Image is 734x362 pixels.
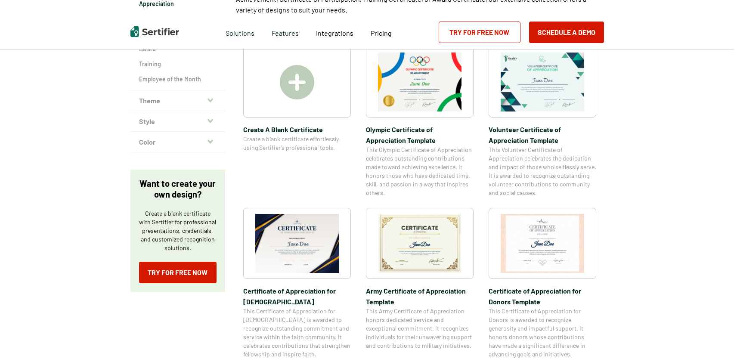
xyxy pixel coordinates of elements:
[501,214,584,273] img: Certificate of Appreciation for Donors​ Template
[691,321,734,362] iframe: Chat Widget
[316,29,353,37] span: Integrations
[366,307,474,350] span: This Army Certificate of Appreciation honors dedicated service and exceptional commitment. It rec...
[378,214,461,273] img: Army Certificate of Appreciation​ Template
[139,178,217,200] p: Want to create your own design?
[139,60,217,68] a: Training
[130,111,225,132] button: Style
[489,46,596,197] a: Volunteer Certificate of Appreciation TemplateVolunteer Certificate of Appreciation TemplateThis ...
[366,285,474,307] span: Army Certificate of Appreciation​ Template
[243,208,351,359] a: Certificate of Appreciation for Church​Certificate of Appreciation for [DEMOGRAPHIC_DATA]​This Ce...
[243,307,351,359] span: This Certificate of Appreciation for [DEMOGRAPHIC_DATA] is awarded to recognize outstanding commi...
[378,53,461,111] img: Olympic Certificate of Appreciation​ Template
[366,145,474,197] span: This Olympic Certificate of Appreciation celebrates outstanding contributions made toward achievi...
[316,27,353,37] a: Integrations
[371,27,392,37] a: Pricing
[489,145,596,197] span: This Volunteer Certificate of Appreciation celebrates the dedication and impact of those who self...
[489,285,596,307] span: Certificate of Appreciation for Donors​ Template
[366,124,474,145] span: Olympic Certificate of Appreciation​ Template
[130,90,225,111] button: Theme
[139,75,217,84] a: Employee of the Month
[130,132,225,152] button: Color
[226,27,254,37] span: Solutions
[272,27,299,37] span: Features
[371,29,392,37] span: Pricing
[366,208,474,359] a: Army Certificate of Appreciation​ TemplateArmy Certificate of Appreciation​ TemplateThis Army Cer...
[243,124,351,135] span: Create A Blank Certificate
[139,262,217,283] a: Try for Free Now
[243,135,351,152] span: Create a blank certificate effortlessly using Sertifier’s professional tools.
[255,214,339,273] img: Certificate of Appreciation for Church​
[489,307,596,359] span: This Certificate of Appreciation for Donors is awarded to recognize generosity and impactful supp...
[501,53,584,111] img: Volunteer Certificate of Appreciation Template
[439,22,520,43] a: Try for Free Now
[130,26,179,37] img: Sertifier | Digital Credentialing Platform
[489,124,596,145] span: Volunteer Certificate of Appreciation Template
[280,65,314,99] img: Create A Blank Certificate
[489,208,596,359] a: Certificate of Appreciation for Donors​ TemplateCertificate of Appreciation for Donors​ TemplateT...
[139,209,217,252] p: Create a blank certificate with Sertifier for professional presentations, credentials, and custom...
[243,285,351,307] span: Certificate of Appreciation for [DEMOGRAPHIC_DATA]​
[366,46,474,197] a: Olympic Certificate of Appreciation​ TemplateOlympic Certificate of Appreciation​ TemplateThis Ol...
